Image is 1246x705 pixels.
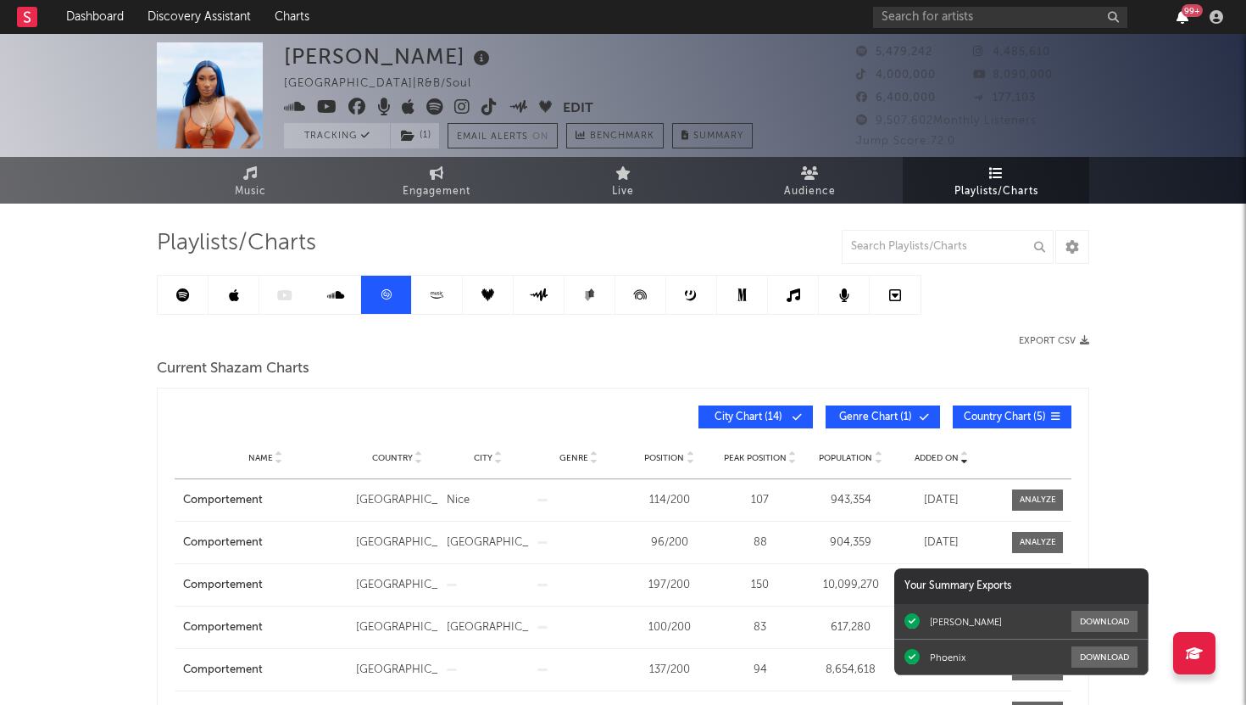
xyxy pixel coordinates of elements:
span: 6,400,000 [856,92,936,104]
button: Country Chart(5) [953,406,1071,428]
span: Live [612,182,634,202]
div: [DATE] [900,534,982,551]
a: Comportement [183,577,348,594]
span: Summary [693,131,743,141]
a: Audience [716,157,903,204]
span: City Chart ( 14 ) [709,412,787,422]
div: 904,359 [809,534,892,551]
span: Benchmark [590,126,654,147]
span: City [474,453,492,463]
a: Comportement [183,492,348,509]
button: City Chart(14) [698,406,813,428]
div: 99 + [1182,4,1203,17]
span: Music [235,182,266,202]
span: Peak Position [724,453,787,463]
div: 114 / 200 [628,492,710,509]
span: 177,103 [973,92,1036,104]
div: 100 / 200 [628,619,710,636]
button: Summary [672,123,753,148]
div: [GEOGRAPHIC_DATA] [356,534,438,551]
a: Playlists/Charts [903,157,1089,204]
span: 5,479,242 [856,47,932,58]
span: Position [644,453,684,463]
span: Name [248,453,273,463]
div: [GEOGRAPHIC_DATA] [356,577,438,594]
div: Nice [447,492,529,509]
input: Search Playlists/Charts [842,230,1054,264]
span: Engagement [403,182,470,202]
a: Comportement [183,534,348,551]
div: 83 [719,619,801,636]
div: 197 / 200 [628,577,710,594]
span: Added On [915,453,959,463]
span: Playlists/Charts [157,233,316,254]
div: [PERSON_NAME] [930,616,1002,628]
div: 943,354 [809,492,892,509]
span: 9,507,602 Monthly Listeners [856,115,1037,126]
span: ( 1 ) [390,123,440,148]
button: 99+ [1176,10,1188,24]
a: Benchmark [566,123,664,148]
span: 4,485,610 [973,47,1050,58]
button: Export CSV [1019,336,1089,346]
a: Comportement [183,662,348,679]
div: 8,654,618 [809,662,892,679]
div: [GEOGRAPHIC_DATA] [356,492,438,509]
div: [GEOGRAPHIC_DATA] [356,662,438,679]
div: [DATE] [900,492,982,509]
span: Genre [559,453,588,463]
div: Your Summary Exports [894,568,1149,604]
span: Jump Score: 72.0 [856,136,955,147]
span: Playlists/Charts [954,182,1038,202]
div: [GEOGRAPHIC_DATA] [447,534,529,551]
button: Download [1071,646,1138,668]
span: Audience [784,182,836,202]
a: Comportement [183,619,348,636]
div: 150 [719,577,801,594]
div: Phoenix [930,652,965,663]
input: Search for artists [873,7,1127,28]
div: 96 / 200 [628,534,710,551]
div: 94 [719,662,801,679]
em: On [532,132,548,142]
div: 137 / 200 [628,662,710,679]
div: [GEOGRAPHIC_DATA] | R&B/Soul [284,74,491,94]
span: 4,000,000 [856,70,936,81]
div: 107 [719,492,801,509]
button: Genre Chart(1) [826,406,940,428]
span: Country [372,453,413,463]
button: (1) [391,123,439,148]
div: [GEOGRAPHIC_DATA] [447,619,529,636]
span: Current Shazam Charts [157,359,309,379]
a: Engagement [343,157,530,204]
button: Download [1071,611,1138,632]
div: [GEOGRAPHIC_DATA] [356,619,438,636]
button: Email AlertsOn [448,123,558,148]
div: 617,280 [809,619,892,636]
a: Live [530,157,716,204]
div: 10,099,270 [809,577,892,594]
button: Tracking [284,123,390,148]
div: 88 [719,534,801,551]
a: Music [157,157,343,204]
span: 8,090,000 [973,70,1053,81]
button: Edit [563,98,593,120]
div: [PERSON_NAME] [284,42,494,70]
span: Population [819,453,872,463]
span: Country Chart ( 5 ) [964,412,1046,422]
span: Genre Chart ( 1 ) [837,412,915,422]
